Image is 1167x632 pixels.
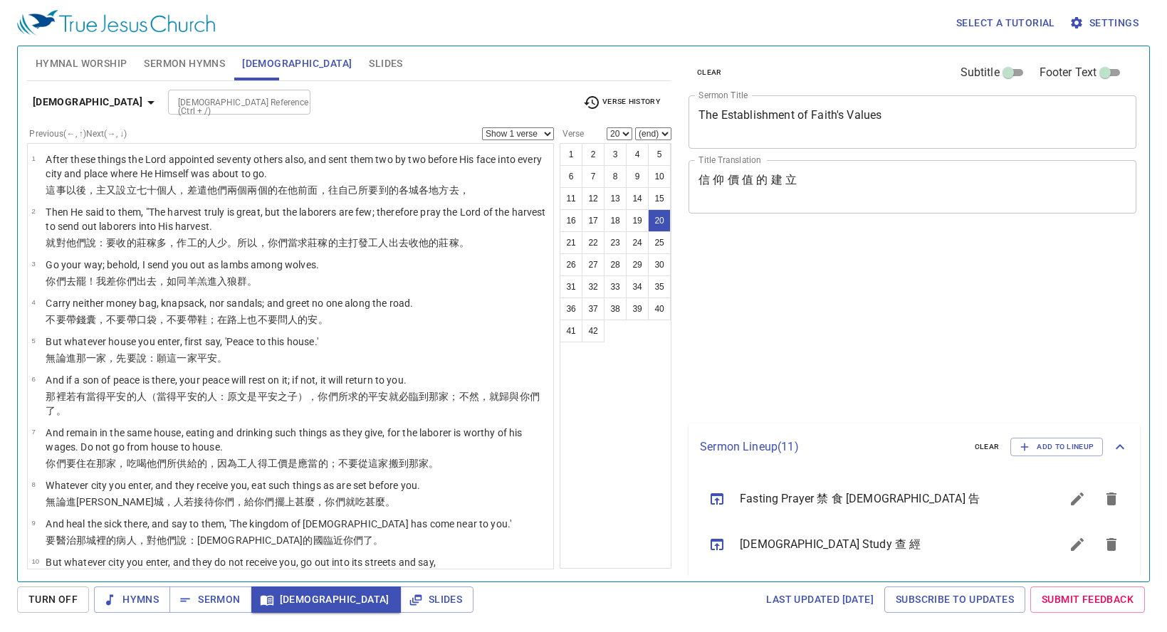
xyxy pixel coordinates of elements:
wg649: 他們 [207,184,469,196]
button: 2 [582,143,605,166]
wg3361: 從 [358,458,439,469]
wg2040: 得工價 [258,458,439,469]
button: 27 [582,253,605,276]
button: 14 [626,187,649,210]
button: 6 [560,165,582,188]
button: 11 [560,187,582,210]
wg782: 人 [288,314,328,325]
button: 28 [604,253,627,276]
button: 37 [582,297,605,320]
wg2076: 應當的 [298,458,439,469]
a: Submit Feedback [1030,586,1145,613]
p: 就 [46,236,549,250]
button: 3 [604,143,627,166]
wg1063: 工人 [237,458,439,469]
button: 42 [582,320,605,342]
button: Select a tutorial [951,10,1061,36]
iframe: from-child [683,228,1049,418]
span: [DEMOGRAPHIC_DATA] [242,55,352,73]
wg1515: 就必臨 [46,391,539,416]
span: Select a tutorial [956,14,1055,32]
label: Verse [560,130,584,138]
wg5217: 罷！我 [76,275,258,287]
p: But whatever city you enter, and they do not receive you, go out into its streets and say, [46,555,436,569]
wg1722: 那 [96,458,439,469]
wg5209: 了。 [363,534,383,546]
button: 36 [560,297,582,320]
wg941: 錢囊 [76,314,328,325]
wg704: 進入 [207,275,258,287]
button: [DEMOGRAPHIC_DATA] [27,89,165,115]
wg4082: ，不 [157,314,328,325]
span: 4 [31,298,35,306]
wg2962: 打發 [348,237,469,248]
wg4314: 他們 [66,237,469,248]
wg5600: 當得平安的人（當得平安的人：原文是平安 [46,391,539,416]
wg3195: 到 [379,184,469,196]
button: 34 [626,275,649,298]
wg1537: 這家 [368,458,439,469]
wg1909: 你們 [46,391,539,416]
span: 5 [31,337,35,344]
wg5209: 了。 [46,405,66,416]
p: And if a son of peace is there, your peace will rest on it; if not, it will return to you. [46,373,549,387]
wg5207: ），你們 [46,391,539,416]
wg1417: 的在他 [268,184,469,196]
span: clear [697,66,722,79]
wg303: 兩個 [247,184,469,196]
wg2962: 又 [106,184,469,196]
button: 35 [648,275,671,298]
p: 不 [46,312,413,327]
wg1544: 工人 [368,237,469,248]
button: 19 [626,209,649,232]
wg1189: 莊稼 [308,237,469,248]
wg2068: 甚麼。 [365,496,395,507]
wg3327: 到 [399,458,439,469]
wg3366: 要帶鞋 [177,314,328,325]
wg3303: 有 [46,391,539,416]
button: 32 [582,275,605,298]
wg846: 兩個 [227,184,469,196]
p: But whatever house you enter, first say, 'Peace to this house.' [46,335,318,349]
p: And remain in the same house, eating and drinking such things as they give, for the laborer is wo... [46,426,549,454]
wg2068: 喝 [137,458,439,469]
wg514: ；不要 [328,458,439,469]
span: Subscribe to Updates [896,591,1014,609]
span: 8 [31,480,35,488]
span: clear [975,441,1000,453]
button: 26 [560,253,582,276]
wg3767: ，你們當求 [258,237,469,248]
wg846: 莊稼 [439,237,469,248]
span: Hymnal Worship [36,55,127,73]
span: 9 [31,519,35,527]
button: 20 [648,209,671,232]
textarea: The Establishment of Faith's Values [698,108,1126,135]
wg5129: 一家 [177,352,227,364]
wg3614: 搬 [389,458,439,469]
span: Fasting Prayer 禁 食 [DEMOGRAPHIC_DATA] 告 [740,490,1026,507]
span: Verse History [583,94,660,111]
p: After these things the Lord appointed seventy others also, and sent them two by two before His fa... [46,152,549,181]
wg3624: 平安 [197,352,227,364]
button: Hymns [94,586,170,613]
button: 21 [560,231,582,254]
p: Then He said to them, "The harvest truly is great, but the laborers are few; therefore pray the L... [46,205,549,233]
wg3408: 是 [288,458,439,469]
wg3598: 也 [247,314,328,325]
span: Turn Off [28,591,78,609]
wg846: ；不然 [46,391,539,416]
button: 31 [560,275,582,298]
wg1879: 到 [46,391,539,416]
button: 9 [626,165,649,188]
p: 無論 [46,495,420,509]
a: Subscribe to Updates [884,586,1025,613]
span: Sermon [181,591,240,609]
textarea: 信 仰 價 值 的 建 立 [698,173,1126,200]
wg846: 說 [177,534,383,546]
wg4383: ，往 [318,184,469,196]
span: [DEMOGRAPHIC_DATA] [263,591,389,609]
wg1563: 若 [46,391,539,416]
wg4172: ，人若接待 [164,496,395,507]
button: 18 [604,209,627,232]
wg1209: 你們 [214,496,396,507]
